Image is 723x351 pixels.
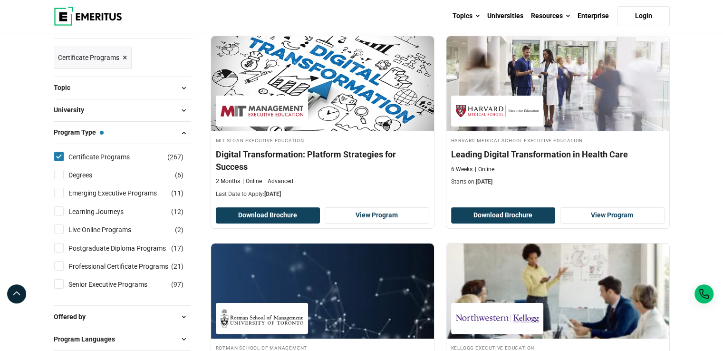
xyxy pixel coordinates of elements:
[68,152,149,162] a: Certificate Programs
[216,190,429,198] p: Last Date to Apply:
[174,281,181,288] span: 97
[54,82,78,93] span: Topic
[68,261,187,272] a: Professional Certificate Programs
[171,188,183,198] span: ( )
[171,206,183,217] span: ( )
[221,308,303,329] img: Rotman School of Management
[68,243,185,253] a: Postgraduate Diploma Programs
[242,177,262,185] p: Online
[476,178,492,185] span: [DATE]
[211,36,434,203] a: Strategy and Innovation Course by MIT Sloan Executive Education - August 28, 2025 MIT Sloan Execu...
[446,244,669,339] img: Data Strategy for Generative AI Platforms | Online Data Science and Analytics Course
[174,189,181,197] span: 11
[216,148,429,172] h4: Digital Transformation: Platform Strategies for Success
[54,310,191,324] button: Offered by
[451,136,665,144] h4: Harvard Medical School Executive Education
[54,81,191,95] button: Topic
[68,188,176,198] a: Emerging Executive Programs
[446,36,669,131] img: Leading Digital Transformation in Health Care | Online Healthcare Course
[54,127,104,137] span: Program Type
[177,171,181,179] span: 6
[456,308,539,329] img: Kellogg Executive Education
[456,100,539,122] img: Harvard Medical School Executive Education
[68,170,111,180] a: Degrees
[475,166,494,174] p: Online
[68,279,166,290] a: Senior Executive Programs
[175,170,183,180] span: ( )
[54,312,93,322] span: Offered by
[221,100,303,122] img: MIT Sloan Executive Education
[68,206,143,217] a: Learning Journeys
[617,6,670,26] a: Login
[171,243,183,253] span: ( )
[451,166,472,174] p: 6 Weeks
[171,279,183,290] span: ( )
[174,244,181,252] span: 17
[177,226,181,234] span: 2
[451,178,665,186] p: Starts on:
[325,207,429,224] a: View Program
[264,191,281,197] span: [DATE]
[171,261,183,272] span: ( )
[216,207,320,224] button: Download Brochure
[174,208,181,215] span: 12
[216,136,429,144] h4: MIT Sloan Executive Education
[451,148,665,160] h4: Leading Digital Transformation in Health Care
[451,207,556,224] button: Download Brochure
[174,263,181,270] span: 21
[170,153,181,161] span: 267
[123,51,127,65] span: ×
[560,207,665,224] a: View Program
[54,126,191,140] button: Program Type
[211,244,434,339] img: Building Financial Acumen for Non-Financial Managers | Online Finance Course
[68,224,150,235] a: Live Online Programs
[216,177,240,185] p: 2 Months
[54,332,191,346] button: Program Languages
[167,152,183,162] span: ( )
[446,36,669,191] a: Healthcare Course by Harvard Medical School Executive Education - August 28, 2025 Harvard Medical...
[54,334,123,344] span: Program Languages
[58,52,119,63] span: Certificate Programs
[264,177,293,185] p: Advanced
[54,105,92,115] span: University
[54,103,191,117] button: University
[175,224,183,235] span: ( )
[54,47,132,69] a: Certificate Programs ×
[211,36,434,131] img: Digital Transformation: Platform Strategies for Success | Online Strategy and Innovation Course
